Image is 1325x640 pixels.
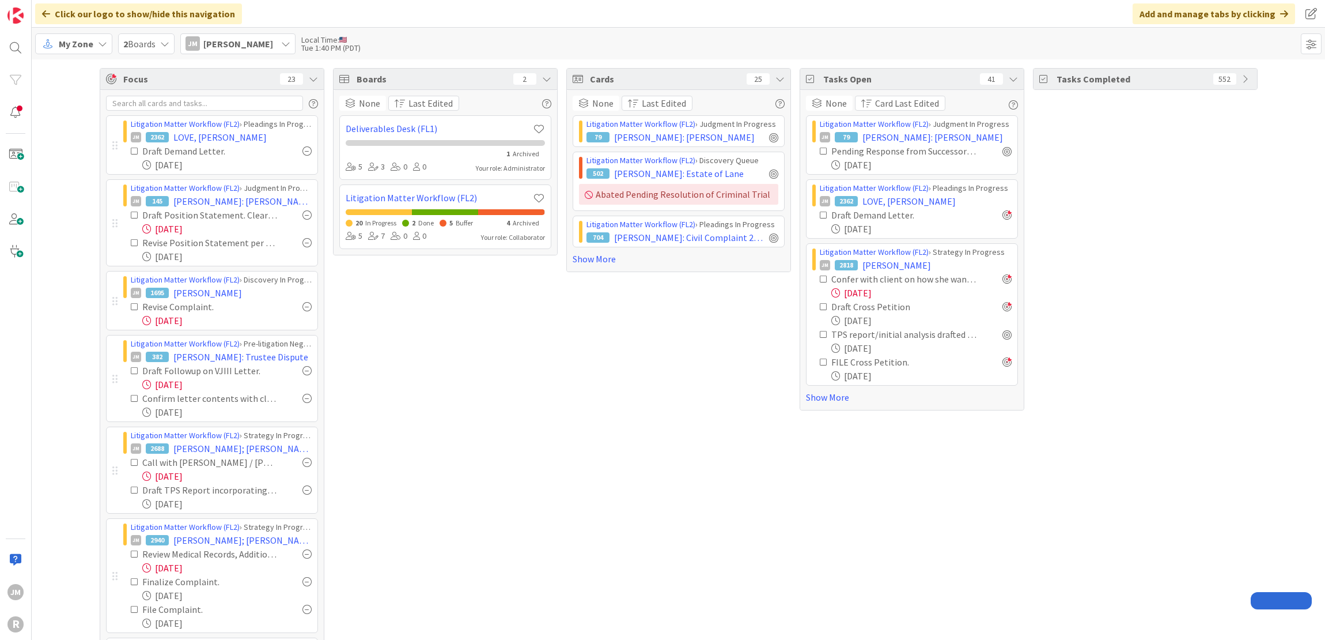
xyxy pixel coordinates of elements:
[391,161,407,174] div: 0
[835,260,858,270] div: 2818
[142,222,312,236] div: [DATE]
[131,288,141,298] div: JM
[747,73,770,85] div: 25
[862,130,1003,144] span: [PERSON_NAME]: [PERSON_NAME]
[875,96,939,110] span: Card Last Edited
[831,286,1012,300] div: [DATE]
[831,341,1012,355] div: [DATE]
[131,430,312,442] div: › Strategy In Progress
[146,443,169,454] div: 2688
[413,161,426,174] div: 0
[142,616,312,630] div: [DATE]
[142,364,277,378] div: Draft Followup on VJIII Letter.
[820,247,929,257] a: Litigation Matter Workflow (FL2)
[590,72,741,86] span: Cards
[131,535,141,545] div: JM
[449,219,453,227] span: 5
[506,219,510,227] span: 4
[513,149,539,158] span: Archived
[456,219,473,227] span: Buffer
[413,230,426,243] div: 0
[131,430,240,441] a: Litigation Matter Workflow (FL2)
[980,73,1003,85] div: 41
[831,327,977,341] div: TPS report/initial analysis drafted and saved to file
[146,352,169,362] div: 382
[586,155,778,167] div: › Discovery Queue
[142,391,277,405] div: Confirm letter contents with client and provide response letter to VJIII.
[280,73,303,85] div: 23
[106,96,303,111] input: Search all cards and tasks...
[301,36,361,44] div: Local Time:
[642,96,686,110] span: Last Edited
[7,584,24,600] div: JM
[142,208,277,222] div: Draft Position Statement. Clear with Client.
[131,352,141,362] div: JM
[131,183,240,193] a: Litigation Matter Workflow (FL2)
[831,300,952,314] div: Draft Cross Petition
[346,161,362,174] div: 5
[142,314,312,327] div: [DATE]
[131,119,240,129] a: Litigation Matter Workflow (FL2)
[131,274,312,286] div: › Discovery In Progress
[368,161,385,174] div: 3
[346,191,533,205] a: Litigation Matter Workflow (FL2)
[173,533,312,547] span: [PERSON_NAME]; [PERSON_NAME]
[142,575,258,589] div: Finalize Complaint.
[820,132,830,142] div: JM
[586,168,609,179] div: 502
[481,232,545,243] div: Your role: Collaborator
[346,230,362,243] div: 5
[826,96,847,110] span: None
[131,338,240,349] a: Litigation Matter Workflow (FL2)
[368,230,385,243] div: 7
[131,522,240,532] a: Litigation Matter Workflow (FL2)
[820,246,1012,258] div: › Strategy In Progress
[614,130,755,144] span: [PERSON_NAME]: [PERSON_NAME]
[142,250,312,263] div: [DATE]
[573,252,785,266] a: Show More
[142,589,312,603] div: [DATE]
[142,603,249,616] div: File Complaint.
[185,36,200,51] div: JM
[142,497,312,511] div: [DATE]
[1213,73,1236,85] div: 552
[586,119,695,129] a: Litigation Matter Workflow (FL2)
[35,3,242,24] div: Click our logo to show/hide this navigation
[622,96,692,111] button: Last Edited
[831,222,1012,236] div: [DATE]
[513,73,536,85] div: 2
[831,369,1012,383] div: [DATE]
[357,72,508,86] span: Boards
[831,144,977,158] div: Pending Response from Successor Trustee. Followup if no response.
[203,37,273,51] span: [PERSON_NAME]
[506,149,510,158] span: 1
[586,118,778,130] div: › Judgment In Progress
[579,184,778,205] div: Abated Pending Resolution of Criminal Trial
[142,378,312,391] div: [DATE]
[173,442,312,455] span: [PERSON_NAME]; [PERSON_NAME]
[359,96,380,110] span: None
[142,236,277,250] div: Revise Position Statement per Client Revisions. Send to [PERSON_NAME] and Successor Trustee.
[142,455,277,469] div: Call with [PERSON_NAME] / [PERSON_NAME].
[142,469,312,483] div: [DATE]
[476,163,545,174] div: Your role: Administrator
[1133,3,1295,24] div: Add and manage tabs by clicking
[146,535,169,545] div: 2940
[586,232,609,243] div: 704
[173,286,242,300] span: [PERSON_NAME]
[835,196,858,206] div: 2362
[412,219,415,227] span: 2
[831,158,1012,172] div: [DATE]
[586,219,695,229] a: Litigation Matter Workflow (FL2)
[862,194,956,208] span: LOVE, [PERSON_NAME]
[586,132,609,142] div: 79
[388,96,459,111] button: Last Edited
[592,96,614,110] span: None
[123,37,156,51] span: Boards
[806,390,1018,404] a: Show More
[586,219,778,231] div: › Pleadings In Progress
[142,405,312,419] div: [DATE]
[173,194,312,208] span: [PERSON_NAME]: [PERSON_NAME] Winner
[614,231,764,244] span: [PERSON_NAME]: Civil Complaint 25CV02347 ([PERSON_NAME] individually)
[855,96,945,111] button: Card Last Edited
